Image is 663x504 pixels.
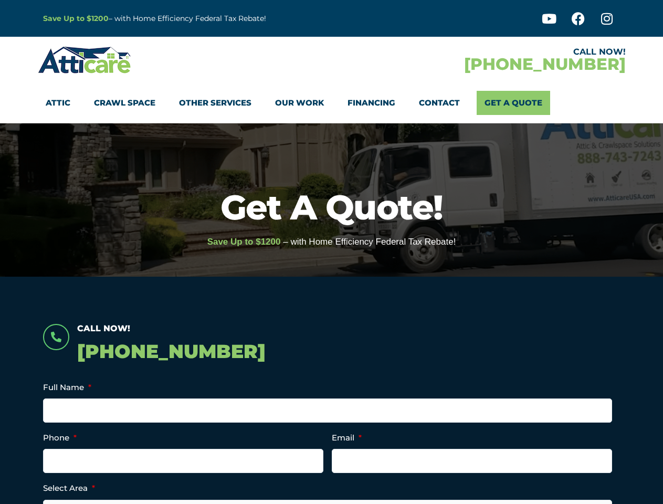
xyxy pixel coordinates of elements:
[43,382,91,393] label: Full Name
[207,237,281,247] span: Save Up to $1200
[419,91,460,115] a: Contact
[94,91,155,115] a: Crawl Space
[5,190,658,224] h1: Get A Quote!
[43,13,383,25] p: – with Home Efficiency Federal Tax Rebate!
[332,48,626,56] div: CALL NOW!
[179,91,251,115] a: Other Services
[43,483,95,493] label: Select Area
[43,433,77,443] label: Phone
[332,433,362,443] label: Email
[283,237,456,247] span: – with Home Efficiency Federal Tax Rebate!
[477,91,550,115] a: Get A Quote
[46,91,618,115] nav: Menu
[77,323,130,333] span: Call Now!
[348,91,395,115] a: Financing
[43,14,109,23] a: Save Up to $1200
[46,91,70,115] a: Attic
[275,91,324,115] a: Our Work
